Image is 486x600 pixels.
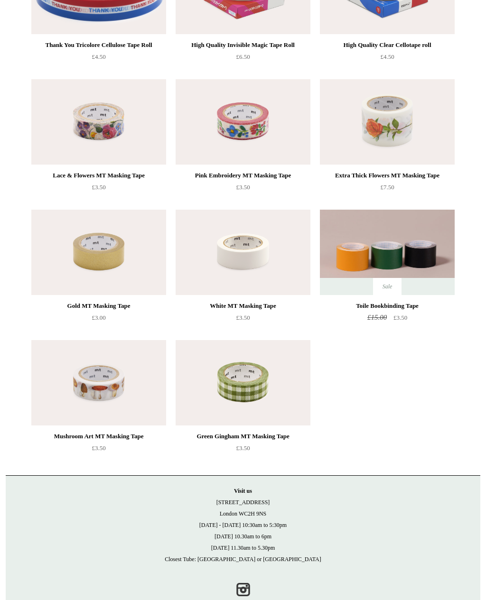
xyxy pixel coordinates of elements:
[31,340,166,425] img: Mushroom Art MT Masking Tape
[178,39,308,51] div: High Quality Invisible Magic Tape Roll
[367,314,387,321] span: £15.00
[320,300,455,339] a: Toile Bookbinding Tape £15.00 £3.50
[176,340,310,425] a: Green Gingham MT Masking Tape Green Gingham MT Masking Tape
[176,340,310,425] img: Green Gingham MT Masking Tape
[322,300,452,312] div: Toile Bookbinding Tape
[322,39,452,51] div: High Quality Clear Cellotape roll
[373,278,402,295] span: Sale
[320,210,455,295] img: Toile Bookbinding Tape
[31,210,166,295] img: Gold MT Masking Tape
[31,210,166,295] a: Gold MT Masking Tape Gold MT Masking Tape
[176,300,310,339] a: White MT Masking Tape £3.50
[92,444,105,452] span: £3.50
[176,79,310,165] img: Pink Embroidery MT Masking Tape
[92,53,105,60] span: £4.50
[320,170,455,209] a: Extra Thick Flowers MT Masking Tape £7.50
[34,39,164,51] div: Thank You Tricolore Cellulose Tape Roll
[31,39,166,78] a: Thank You Tricolore Cellulose Tape Roll £4.50
[320,210,455,295] a: Toile Bookbinding Tape Toile Bookbinding Tape Sale
[176,170,310,209] a: Pink Embroidery MT Masking Tape £3.50
[176,431,310,470] a: Green Gingham MT Masking Tape £3.50
[176,210,310,295] a: White MT Masking Tape White MT Masking Tape
[380,53,394,60] span: £4.50
[92,184,105,191] span: £3.50
[178,170,308,181] div: Pink Embroidery MT Masking Tape
[31,79,166,165] img: Lace & Flowers MT Masking Tape
[322,170,452,181] div: Extra Thick Flowers MT Masking Tape
[31,431,166,470] a: Mushroom Art MT Masking Tape £3.50
[92,314,105,321] span: £3.00
[393,314,407,321] span: £3.50
[176,79,310,165] a: Pink Embroidery MT Masking Tape Pink Embroidery MT Masking Tape
[31,300,166,339] a: Gold MT Masking Tape £3.00
[234,488,252,494] strong: Visit us
[178,300,308,312] div: White MT Masking Tape
[176,39,310,78] a: High Quality Invisible Magic Tape Roll £6.50
[31,170,166,209] a: Lace & Flowers MT Masking Tape £3.50
[320,39,455,78] a: High Quality Clear Cellotape roll £4.50
[178,431,308,442] div: Green Gingham MT Masking Tape
[34,431,164,442] div: Mushroom Art MT Masking Tape
[31,79,166,165] a: Lace & Flowers MT Masking Tape Lace & Flowers MT Masking Tape
[31,340,166,425] a: Mushroom Art MT Masking Tape Mushroom Art MT Masking Tape
[15,485,471,565] p: [STREET_ADDRESS] London WC2H 9NS [DATE] - [DATE] 10:30am to 5:30pm [DATE] 10.30am to 6pm [DATE] 1...
[176,210,310,295] img: White MT Masking Tape
[236,184,250,191] span: £3.50
[320,79,455,165] a: Extra Thick Flowers MT Masking Tape Extra Thick Flowers MT Masking Tape
[320,79,455,165] img: Extra Thick Flowers MT Masking Tape
[236,53,250,60] span: £6.50
[233,579,253,600] a: Instagram
[236,314,250,321] span: £3.50
[236,444,250,452] span: £3.50
[34,170,164,181] div: Lace & Flowers MT Masking Tape
[380,184,394,191] span: £7.50
[34,300,164,312] div: Gold MT Masking Tape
